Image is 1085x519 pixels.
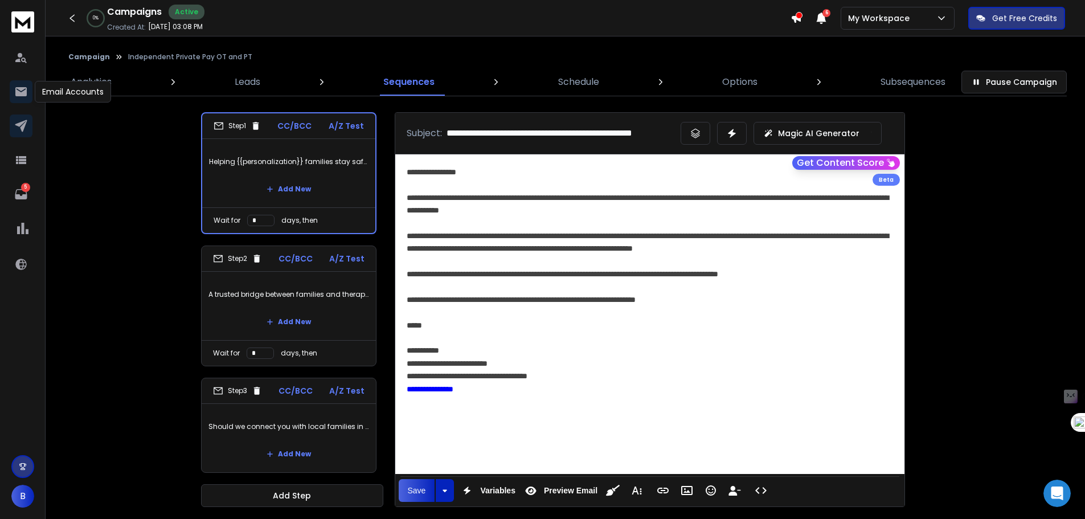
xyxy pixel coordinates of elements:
[99,342,129,365] span: neutral face reaction
[968,7,1065,30] button: Get Free Credits
[676,479,698,502] button: Insert Image (Ctrl+P)
[778,128,859,139] p: Magic AI Generator
[383,75,435,89] p: Sequences
[21,183,30,192] p: 5
[376,68,441,96] a: Sequences
[201,112,376,234] li: Step1CC/BCCA/Z TestHelping {{personalization}} families stay safe at homeAdd NewWait fordays, then
[399,479,435,502] button: Save
[281,216,318,225] p: days, then
[822,9,830,17] span: 6
[652,479,674,502] button: Insert Link (Ctrl+K)
[558,75,599,89] p: Schedule
[279,253,313,264] p: CC/BCC
[329,253,365,264] p: A/Z Test
[992,13,1057,24] p: Get Free Credits
[7,5,29,26] button: go back
[407,126,442,140] p: Subject:
[228,68,267,96] a: Leads
[551,68,606,96] a: Schedule
[214,121,261,131] div: Step 1
[105,342,122,365] span: 😐
[135,342,152,365] span: 😃
[881,75,945,89] p: Subsequences
[208,411,369,443] p: Should we connect you with local families in {{personalization}}?
[213,349,240,358] p: Wait for
[873,174,900,186] div: Beta
[128,52,252,62] p: Independent Private Pay OT and PT
[722,75,758,89] p: Options
[201,378,376,473] li: Step3CC/BCCA/Z TestShould we connect you with local families in {{personalization}}?Add New
[11,485,34,508] button: B
[715,68,764,96] a: Options
[213,254,262,264] div: Step 2
[68,52,110,62] button: Campaign
[281,349,317,358] p: days, then
[961,71,1067,93] button: Pause Campaign
[200,5,220,25] div: Close
[76,342,92,365] span: 😞
[520,479,600,502] button: Preview Email
[68,379,159,389] a: Open in help center
[754,122,882,145] button: Magic AI Generator
[542,486,600,496] span: Preview Email
[750,479,772,502] button: Code View
[10,183,32,206] a: 5
[214,216,240,225] p: Wait for
[235,75,260,89] p: Leads
[148,22,203,31] p: [DATE] 03:08 PM
[69,342,99,365] span: disappointed reaction
[279,385,313,397] p: CC/BCC
[478,486,518,496] span: Variables
[169,5,204,19] div: Active
[626,479,648,502] button: More Text
[201,246,376,366] li: Step2CC/BCCA/Z TestA trusted bridge between families and therapistsAdd NewWait fordays, then
[874,68,952,96] a: Subsequences
[1043,480,1071,507] iframe: Intercom live chat
[129,342,158,365] span: smiley reaction
[201,484,383,507] button: Add Step
[848,13,914,24] p: My Workspace
[107,5,162,19] h1: Campaigns
[602,479,624,502] button: Clean HTML
[456,479,518,502] button: Variables
[178,5,200,26] button: Expand window
[14,331,214,344] div: Did this answer your question?
[700,479,722,502] button: Emoticons
[35,81,111,103] div: Email Accounts
[257,310,320,333] button: Add New
[209,146,369,178] p: Helping {{personalization}} families stay safe at home
[71,75,112,89] p: Analytics
[257,178,320,201] button: Add New
[329,385,365,397] p: A/Z Test
[792,156,900,170] button: Get Content Score
[257,443,320,465] button: Add New
[93,15,99,22] p: 0 %
[329,120,364,132] p: A/Z Test
[107,23,146,32] p: Created At:
[724,479,746,502] button: Insert Unsubscribe Link
[277,120,312,132] p: CC/BCC
[11,11,34,32] img: logo
[64,68,118,96] a: Analytics
[208,279,369,310] p: A trusted bridge between families and therapists
[213,386,262,396] div: Step 3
